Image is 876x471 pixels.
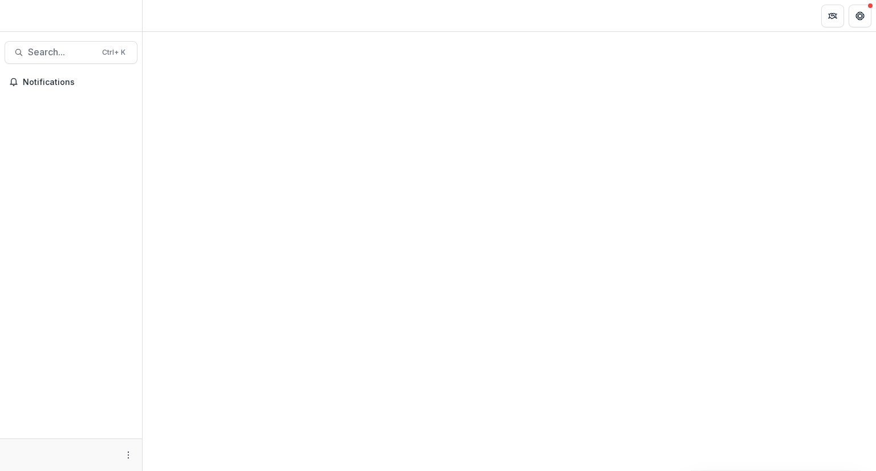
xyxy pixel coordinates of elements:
div: Ctrl + K [100,46,128,59]
button: Search... [5,41,137,64]
button: Get Help [849,5,871,27]
button: More [121,448,135,462]
span: Search... [28,47,95,58]
button: Notifications [5,73,137,91]
span: Notifications [23,78,133,87]
nav: breadcrumb [147,7,196,24]
button: Partners [821,5,844,27]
